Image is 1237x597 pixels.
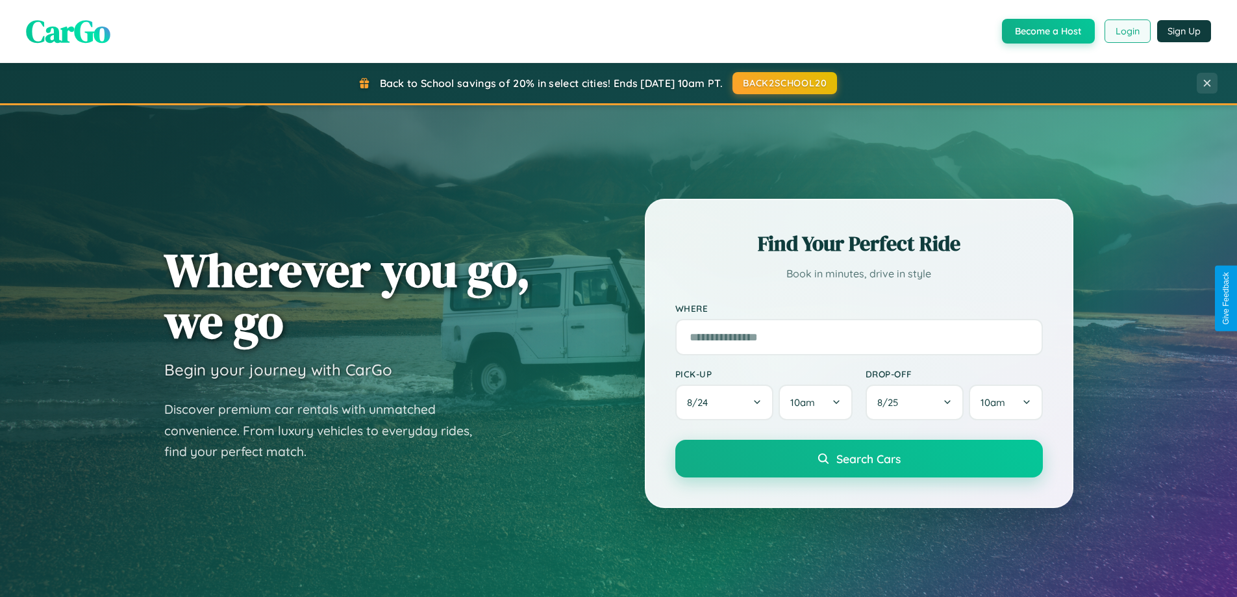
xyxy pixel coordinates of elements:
button: 10am [779,385,852,420]
span: 10am [790,396,815,409]
span: CarGo [26,10,110,53]
button: Sign Up [1157,20,1211,42]
button: 8/25 [866,385,964,420]
button: BACK2SCHOOL20 [732,72,837,94]
span: 10am [981,396,1005,409]
button: Login [1105,19,1151,43]
button: Become a Host [1002,19,1095,44]
h1: Wherever you go, we go [164,244,531,347]
div: Give Feedback [1221,272,1231,325]
button: Search Cars [675,440,1043,477]
span: Search Cars [836,451,901,466]
label: Drop-off [866,368,1043,379]
h3: Begin your journey with CarGo [164,360,392,379]
label: Pick-up [675,368,853,379]
h2: Find Your Perfect Ride [675,229,1043,258]
span: 8 / 24 [687,396,714,409]
button: 8/24 [675,385,774,420]
label: Where [675,303,1043,314]
span: Back to School savings of 20% in select cities! Ends [DATE] 10am PT. [380,77,723,90]
p: Book in minutes, drive in style [675,264,1043,283]
span: 8 / 25 [877,396,905,409]
p: Discover premium car rentals with unmatched convenience. From luxury vehicles to everyday rides, ... [164,399,489,463]
button: 10am [969,385,1042,420]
